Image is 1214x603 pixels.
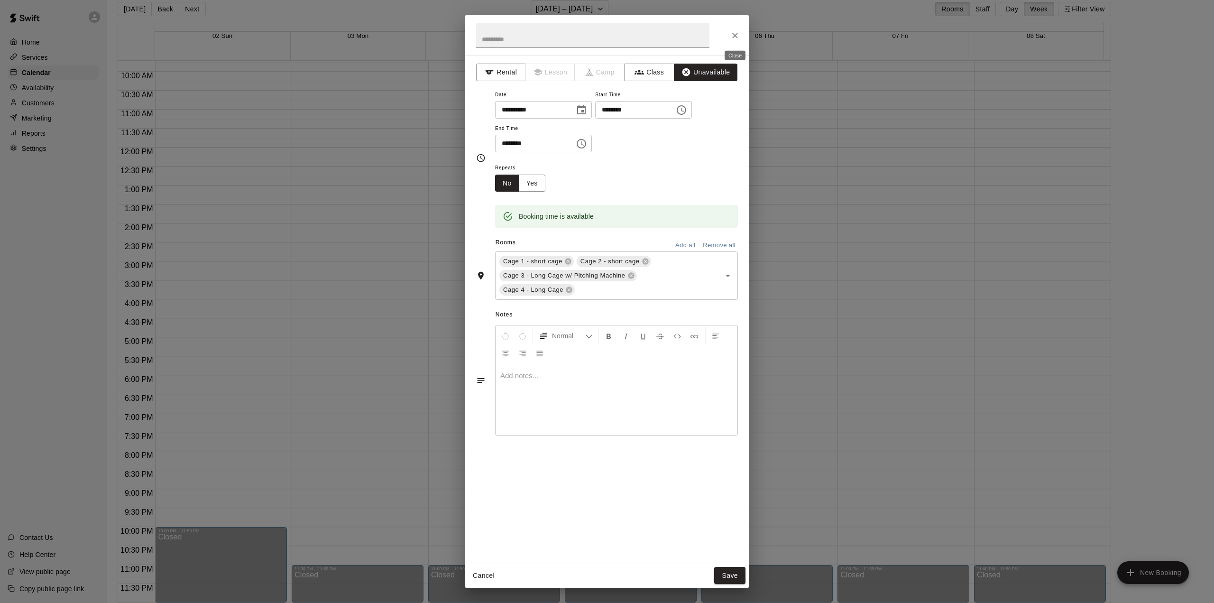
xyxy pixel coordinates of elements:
button: Cancel [469,567,499,584]
button: Format Strikethrough [652,327,668,344]
span: Repeats [495,162,553,175]
span: Cage 1 - short cage [499,257,566,266]
span: Cage 2 - short cage [577,257,644,266]
svg: Notes [476,376,486,385]
span: End Time [495,122,592,135]
span: Start Time [595,89,692,102]
button: Choose date, selected date is Nov 6, 2025 [572,101,591,120]
button: Remove all [700,238,738,253]
button: Right Align [515,344,531,362]
svg: Timing [476,153,486,163]
div: outlined button group [495,175,545,192]
button: Save [714,567,745,584]
div: Booking time is available [519,208,594,225]
button: Insert Link [686,327,702,344]
button: Close [727,27,744,44]
div: Cage 4 - Long Cage [499,284,575,296]
button: Left Align [708,327,724,344]
span: Cage 3 - Long Cage w/ Pitching Machine [499,271,629,280]
div: Cage 2 - short cage [577,256,651,267]
div: Cage 3 - Long Cage w/ Pitching Machine [499,270,637,281]
button: Center Align [497,344,514,362]
button: Undo [497,327,514,344]
svg: Rooms [476,271,486,280]
button: Formatting Options [535,327,597,344]
button: Add all [670,238,700,253]
button: Unavailable [674,64,737,81]
div: Cage 1 - short cage [499,256,574,267]
span: Cage 4 - Long Cage [499,285,567,295]
span: Lessons must be created in the Services page first [526,64,576,81]
span: Date [495,89,592,102]
button: Redo [515,327,531,344]
button: Format Italics [618,327,634,344]
button: Choose time, selected time is 8:00 PM [572,134,591,153]
span: Camps can only be created in the Services page [575,64,625,81]
button: Yes [519,175,545,192]
div: Close [725,51,745,60]
button: Rental [476,64,526,81]
button: Justify Align [532,344,548,362]
button: Insert Code [669,327,685,344]
span: Rooms [496,239,516,246]
button: Format Bold [601,327,617,344]
button: Open [721,269,735,282]
button: No [495,175,519,192]
span: Normal [552,331,585,341]
button: Choose time, selected time is 6:00 PM [672,101,691,120]
span: Notes [496,307,738,323]
button: Format Underline [635,327,651,344]
button: Class [625,64,674,81]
